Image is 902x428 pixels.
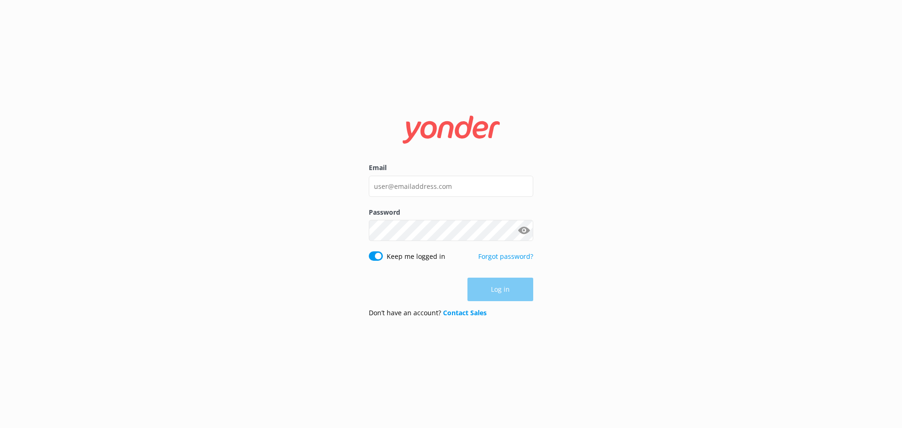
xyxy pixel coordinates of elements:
[369,176,533,197] input: user@emailaddress.com
[514,221,533,240] button: Show password
[369,163,533,173] label: Email
[369,207,533,218] label: Password
[478,252,533,261] a: Forgot password?
[369,308,487,318] p: Don’t have an account?
[443,308,487,317] a: Contact Sales
[387,251,445,262] label: Keep me logged in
